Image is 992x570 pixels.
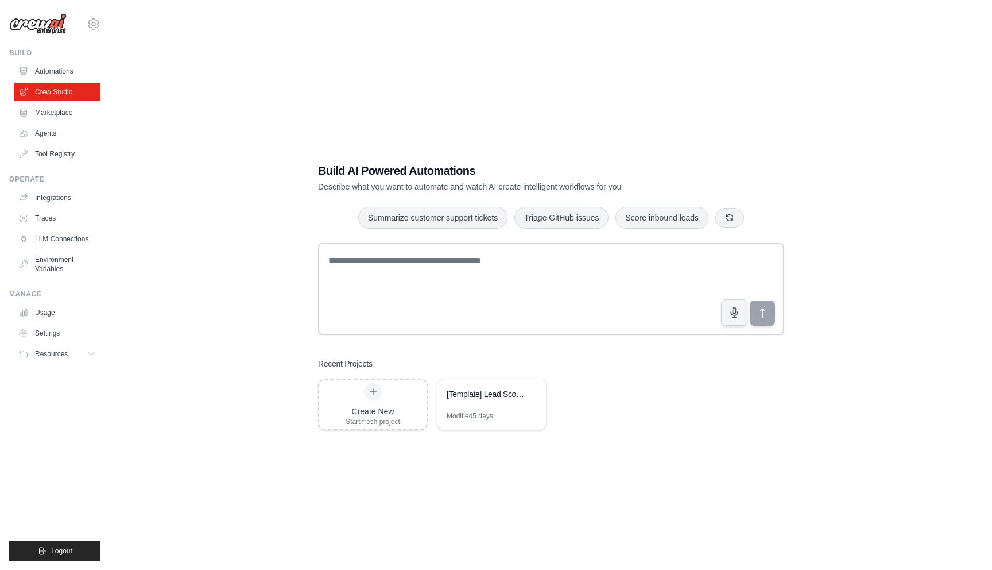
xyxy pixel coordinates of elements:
[14,324,100,342] a: Settings
[14,124,100,142] a: Agents
[14,188,100,207] a: Integrations
[318,181,704,192] p: Describe what you want to automate and watch AI create intelligent workflows for you
[14,230,100,248] a: LLM Connections
[9,48,100,57] div: Build
[51,546,72,556] span: Logout
[514,207,609,229] button: Triage GitHub issues
[318,163,704,179] h1: Build AI Powered Automations
[9,13,67,35] img: Logo
[9,290,100,299] div: Manage
[14,209,100,228] a: Traces
[14,62,100,80] a: Automations
[14,83,100,101] a: Crew Studio
[35,349,68,359] span: Resources
[615,207,708,229] button: Score inbound leads
[9,175,100,184] div: Operate
[721,299,747,326] button: Click to speak your automation idea
[9,541,100,561] button: Logout
[358,207,507,229] button: Summarize customer support tickets
[14,103,100,122] a: Marketplace
[14,145,100,163] a: Tool Registry
[14,303,100,322] a: Usage
[318,358,373,369] h3: Recent Projects
[715,208,744,228] button: Get new suggestions
[14,251,100,278] a: Environment Variables
[447,411,493,421] div: Modified 5 days
[14,345,100,363] button: Resources
[346,406,400,417] div: Create New
[346,417,400,426] div: Start fresh project
[447,388,525,400] div: [Template] Lead Scoring and Strategy Crew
